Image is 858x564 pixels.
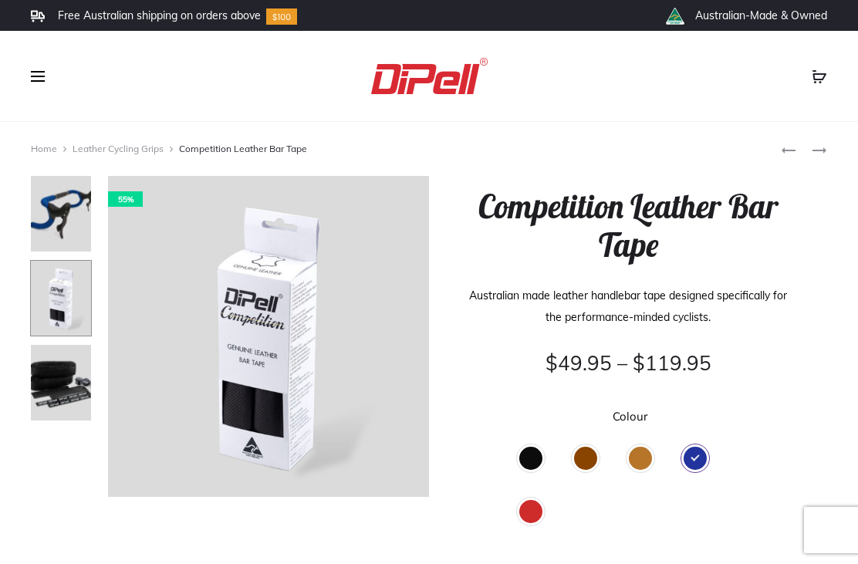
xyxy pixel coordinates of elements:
bdi: 119.95 [633,350,711,376]
span: $ [633,350,645,376]
img: Dipell-bike-Sbar-Black-unpackaged-095-Paul-Osta-1-80x100.jpg [30,344,92,421]
nav: Competition Leather Bar Tape [31,137,781,160]
a: Home [31,143,57,154]
h1: Competition Leather Bar Tape [469,187,788,265]
label: Colour [613,410,647,422]
img: Dipell-bike-Sbar-Black-packaged-087-Paul-Osta-1-80x100.jpg [30,260,92,337]
bdi: 49.95 [546,350,612,376]
li: Free Australian shipping on orders above [58,8,261,22]
img: Frame.svg [31,10,45,22]
p: Australian made leather handlebar tape designed specifically for the performance-minded cyclists. [469,285,788,328]
img: Group-10.svg [266,8,297,25]
nav: Product navigation [781,137,827,160]
span: – [617,350,627,376]
img: Dipell-bike-Sbar-Blue-80x100.jpg [30,175,92,252]
span: $ [546,350,558,376]
a: Leather Cycling Grips [73,143,164,154]
span: 55% [108,191,143,207]
li: Australian-Made & Owned [695,8,827,22]
img: th_right_icon2.png [665,8,684,25]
